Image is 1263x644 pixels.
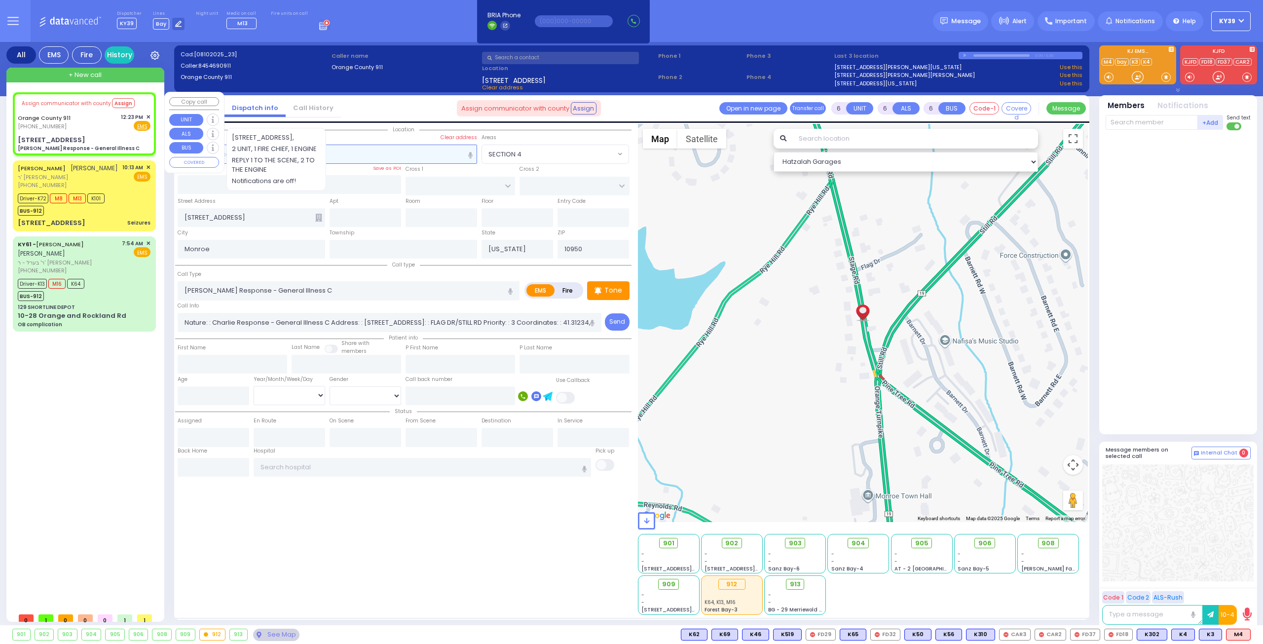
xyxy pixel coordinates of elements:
[1199,58,1215,66] a: FD18
[181,50,328,59] label: Cad:
[48,279,66,289] span: M16
[117,18,137,29] span: KY39
[641,606,735,613] span: [STREET_ADDRESS][PERSON_NAME]
[406,417,436,425] label: From Scene
[18,249,65,258] span: [PERSON_NAME]
[18,164,66,172] a: [PERSON_NAME]
[1201,450,1237,456] span: Internal Chat
[332,63,479,72] label: Orange County 911
[1046,102,1086,114] button: Message
[875,632,880,637] img: red-radio-icon.svg
[18,321,62,328] div: OB complication
[640,509,673,522] img: Google
[50,193,67,203] span: M8
[58,629,77,640] div: 903
[831,558,834,565] span: -
[6,46,36,64] div: All
[746,73,831,81] span: Phone 4
[18,206,44,216] span: BUS-912
[1003,632,1008,637] img: red-radio-icon.svg
[18,240,36,248] span: KY61 -
[112,98,135,108] button: Assign
[18,218,85,228] div: [STREET_ADDRESS]
[773,629,802,641] div: K519
[237,19,248,27] span: M13
[18,145,140,152] div: [PERSON_NAME] Response - General Illness C
[178,417,202,425] label: Assigned
[178,229,188,237] label: City
[641,599,644,606] span: -
[840,629,866,641] div: K65
[681,629,707,641] div: K62
[18,311,126,321] div: 10-28 Orange and Rockland Rd
[705,550,707,558] span: -
[768,550,771,558] span: -
[286,103,341,113] a: Call History
[69,70,102,80] span: + New call
[520,344,552,352] label: P Last Name
[940,17,948,25] img: message.svg
[121,114,143,121] span: 12:23 PM
[181,73,328,81] label: Orange County 911
[78,614,93,622] span: 0
[705,606,738,613] span: Forest Bay-3
[834,79,917,88] a: [STREET_ADDRESS][US_STATE]
[1021,550,1024,558] span: -
[904,629,931,641] div: BLS
[1060,71,1082,79] a: Use this
[852,538,865,548] span: 904
[39,46,69,64] div: EMS
[253,629,299,641] div: See map
[641,565,735,572] span: [STREET_ADDRESS][PERSON_NAME]
[768,558,771,565] span: -
[153,11,185,17] label: Lines
[1226,114,1251,121] span: Send text
[1109,632,1114,637] img: red-radio-icon.svg
[39,15,105,27] img: Logo
[146,113,150,121] span: ✕
[98,614,112,622] span: 0
[834,71,975,79] a: [STREET_ADDRESS][PERSON_NAME][PERSON_NAME]
[768,599,771,606] span: -
[1216,58,1232,66] a: FD37
[292,343,320,351] label: Last Name
[406,165,423,173] label: Cross 1
[1191,447,1251,459] button: Internal Chat 0
[1137,629,1167,641] div: BLS
[461,104,569,114] span: Assign communicator with county
[384,334,423,341] span: Patient info
[1041,538,1055,548] span: 908
[137,123,148,130] u: EMS
[71,164,118,172] span: [PERSON_NAME]
[137,614,152,622] span: 1
[18,291,44,301] span: BUS-912
[1183,17,1196,26] span: Help
[254,447,275,455] label: Hospital
[13,629,30,640] div: 901
[1141,58,1152,66] a: K4
[18,173,118,182] span: ר' [PERSON_NAME]
[1194,451,1199,456] img: comment-alt.png
[719,102,787,114] a: Open in new page
[122,240,143,247] span: 7:54 AM
[330,376,348,383] label: Gender
[705,558,707,565] span: -
[406,344,438,352] label: P First Name
[482,134,496,142] label: Areas
[870,629,900,641] div: FD32
[482,145,615,163] span: SECTION 4
[271,11,308,17] label: Fire units on call
[72,46,102,64] div: Fire
[1106,447,1191,459] h5: Message members on selected call
[1226,121,1242,131] label: Turn off text
[1219,605,1237,625] button: 10-4
[230,629,247,640] div: 913
[831,550,834,558] span: -
[1102,58,1114,66] a: M4
[18,240,84,248] a: [PERSON_NAME]
[1180,49,1257,56] label: KJFD
[178,447,207,455] label: Back Home
[169,97,219,107] button: Copy call
[641,591,644,599] span: -
[18,122,67,130] span: [PHONE_NUMBER]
